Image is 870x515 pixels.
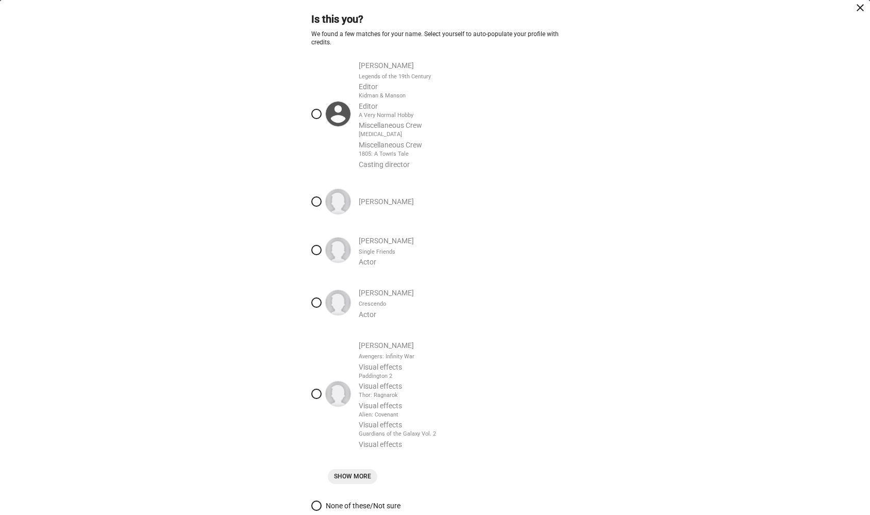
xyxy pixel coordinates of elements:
[359,401,402,411] span: Visual effects
[359,196,559,207] div: [PERSON_NAME]
[359,391,559,400] div: Thor: Ragnarok
[359,439,402,450] span: Visual effects
[359,362,402,372] span: Visual effects
[359,430,559,438] div: Guardians of the Galaxy Vol. 2
[359,381,402,391] span: Visual effects
[359,411,559,419] div: Alien: Covenant
[359,353,559,361] div: Avengers: Infinity War
[326,238,350,262] img: Alexander Buckner
[359,309,376,320] span: Actor
[359,236,559,246] div: [PERSON_NAME]
[359,159,410,170] span: Casting director
[359,130,559,139] div: [MEDICAL_DATA]
[359,92,559,100] div: Kidman & Manson
[359,288,559,298] div: [PERSON_NAME]
[326,189,350,214] img: Alexander Bruckner
[359,111,559,120] div: A Very Normal Hobby
[359,340,559,351] div: [PERSON_NAME]
[326,290,350,315] img: Alexander Bruck
[334,471,371,482] span: Show More
[359,420,402,430] span: Visual effects
[359,120,422,130] span: Miscellaneous Crew
[359,140,422,150] span: Miscellaneous Crew
[359,257,376,267] span: Actor
[359,81,378,92] span: Editor
[359,73,559,81] div: Legends of the 19th Century
[359,372,559,380] div: Paddington 2
[359,150,559,158] div: 1805: A Town's Tale
[359,248,559,256] div: Single Friends
[311,30,559,47] p: We found a few matches for your name. Select yourself to auto-populate your profile with credits.
[326,381,350,406] img: Alexander Bucknell
[359,101,378,111] span: Editor
[328,469,377,484] button: Show More
[854,2,866,14] mat-icon: close
[359,300,559,308] div: Crescendo
[322,501,559,511] span: None of these/Not sure
[359,60,559,71] div: [PERSON_NAME]
[311,12,559,26] h2: Is this you?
